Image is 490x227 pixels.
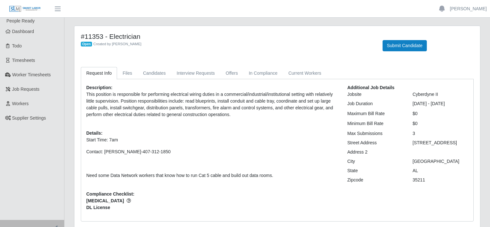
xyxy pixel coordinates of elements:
[342,91,408,98] div: Jobsite
[117,67,138,80] a: Files
[342,158,408,165] div: City
[81,32,373,40] h4: #11353 - Electrician
[408,130,473,137] div: 3
[86,130,103,136] b: Details:
[12,87,40,92] span: Job Requests
[408,120,473,127] div: $0
[342,130,408,137] div: Max Submissions
[12,58,35,63] span: Timesheets
[138,67,171,80] a: Candidates
[408,100,473,107] div: [DATE] - [DATE]
[243,67,283,80] a: In Compliance
[12,101,29,106] span: Workers
[408,139,473,146] div: [STREET_ADDRESS]
[408,110,473,117] div: $0
[342,120,408,127] div: Minimum Bill Rate
[342,167,408,174] div: State
[12,43,22,48] span: Todo
[342,110,408,117] div: Maximum Bill Rate
[408,167,473,174] div: AL
[342,100,408,107] div: Job Duration
[450,5,487,12] a: [PERSON_NAME]
[6,18,35,23] span: People Ready
[408,158,473,165] div: [GEOGRAPHIC_DATA]
[86,204,338,211] span: DL License
[408,91,473,98] div: Cyberdyne II
[342,177,408,183] div: Zipcode
[86,85,113,90] b: Description:
[342,149,408,156] div: Address 2
[86,91,338,118] p: This position is responsible for performing electrical wiring duties in a commercial/industrial/i...
[12,115,46,121] span: Supplier Settings
[283,67,326,80] a: Current Workers
[342,139,408,146] div: Street Address
[408,177,473,183] div: 35211
[81,42,92,47] span: Open
[86,198,338,204] span: [MEDICAL_DATA]
[171,67,220,80] a: Interview Requests
[86,148,338,155] p: Contact: [PERSON_NAME]-407-312-1850
[9,5,41,13] img: SLM Logo
[81,67,117,80] a: Request Info
[93,42,141,46] span: Created by [PERSON_NAME]
[12,29,34,34] span: Dashboard
[383,40,427,51] button: Submit Candidate
[86,191,134,197] b: Compliance Checklist:
[220,67,243,80] a: Offers
[12,72,51,77] span: Worker Timesheets
[86,172,338,179] p: Need some Data Network workers that know how to run Cat 5 cable and build out data rooms.
[347,85,394,90] b: Additional Job Details
[86,137,338,143] p: Start Time: 7am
